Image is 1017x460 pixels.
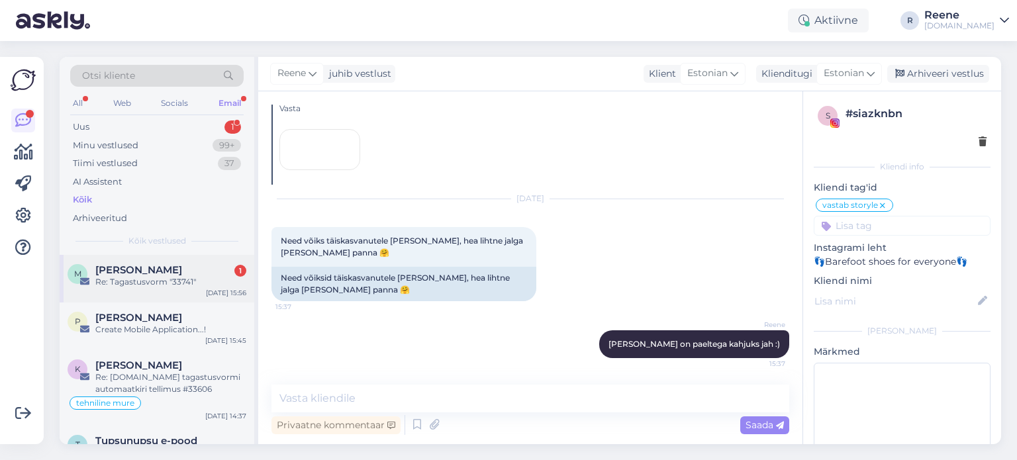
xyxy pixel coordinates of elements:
[128,235,186,247] span: Kõik vestlused
[75,364,81,374] span: K
[756,67,812,81] div: Klienditugi
[111,95,134,112] div: Web
[887,65,989,83] div: Arhiveeri vestlus
[824,66,864,81] span: Estonian
[216,95,244,112] div: Email
[271,267,536,301] div: Need võiksid täiskasvanutele [PERSON_NAME], hea lihtne jalga [PERSON_NAME] panna 🤗
[73,175,122,189] div: AI Assistent
[281,236,525,257] span: Need võiks täiskasvanutele [PERSON_NAME], hea lihtne jalga [PERSON_NAME] panna 🤗
[73,139,138,152] div: Minu vestlused
[924,21,994,31] div: [DOMAIN_NAME]
[95,359,182,371] span: Kadri Heinväli
[95,312,182,324] span: Preeti Gupta
[11,68,36,93] img: Askly Logo
[95,435,197,447] span: Tupsunupsu e-pood
[814,241,991,255] p: Instagrami leht
[324,67,391,81] div: juhib vestlust
[74,269,81,279] span: M
[73,157,138,170] div: Tiimi vestlused
[788,9,869,32] div: Aktiivne
[73,120,89,134] div: Uus
[95,371,246,395] div: Re: [DOMAIN_NAME] tagastusvormi automaatkiri tellimus #33606
[814,325,991,337] div: [PERSON_NAME]
[279,103,789,115] div: Vasta
[75,316,81,326] span: P
[82,69,135,83] span: Otsi kliente
[644,67,676,81] div: Klient
[277,66,306,81] span: Reene
[271,416,401,434] div: Privaatne kommentaar
[75,439,80,449] span: T
[73,193,92,207] div: Kõik
[900,11,919,30] div: R
[70,95,85,112] div: All
[213,139,241,152] div: 99+
[73,212,127,225] div: Arhiveeritud
[846,106,987,122] div: # siazknbn
[608,339,780,349] span: [PERSON_NAME] on paeltega kahjuks jah :)
[814,255,991,269] p: 👣Barefoot shoes for everyone👣
[218,157,241,170] div: 37
[924,10,1009,31] a: Reene[DOMAIN_NAME]
[234,265,246,277] div: 1
[687,66,728,81] span: Estonian
[814,294,975,308] input: Lisa nimi
[736,359,785,369] span: 15:37
[275,302,325,312] span: 15:37
[826,111,830,120] span: s
[95,264,182,276] span: Maria Sipelgas
[205,336,246,345] div: [DATE] 15:45
[95,324,246,336] div: Create Mobile Application...!
[746,419,784,431] span: Saada
[924,10,994,21] div: Reene
[814,345,991,359] p: Märkmed
[206,288,246,298] div: [DATE] 15:56
[814,161,991,173] div: Kliendi info
[158,95,191,112] div: Socials
[271,193,789,205] div: [DATE]
[814,181,991,195] p: Kliendi tag'id
[814,274,991,288] p: Kliendi nimi
[76,399,134,407] span: tehniline mure
[822,201,878,209] span: vastab storyle
[736,320,785,330] span: Reene
[224,120,241,134] div: 1
[205,411,246,421] div: [DATE] 14:37
[95,276,246,288] div: Re: Tagastusvorm "33741"
[814,216,991,236] input: Lisa tag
